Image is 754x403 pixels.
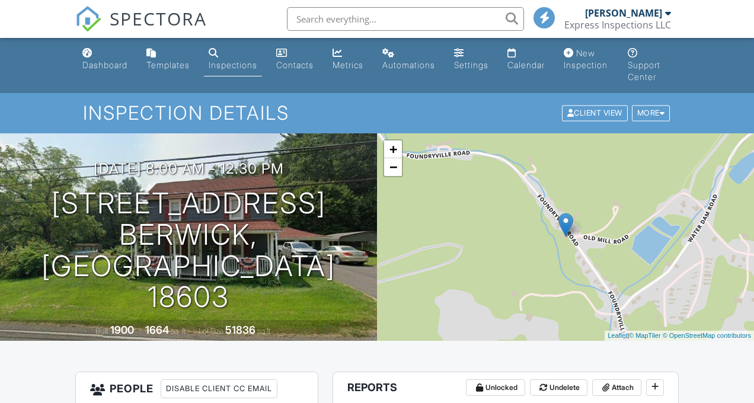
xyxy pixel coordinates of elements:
h1: [STREET_ADDRESS] Berwick, [GEOGRAPHIC_DATA] 18603 [19,188,358,313]
h3: [DATE] 8:00 am - 12:30 pm [94,161,284,177]
img: The Best Home Inspection Software - Spectora [75,6,101,32]
a: Leaflet [608,332,627,339]
span: sq.ft. [257,327,272,335]
span: Built [95,327,108,335]
span: Lot Size [199,327,223,335]
div: | [605,331,754,341]
div: New Inspection [564,48,608,70]
h1: Inspection Details [83,103,671,123]
span: sq. ft. [171,327,187,335]
div: Support Center [628,60,660,82]
div: Dashboard [82,60,127,70]
a: Calendar [503,43,549,76]
div: 1664 [145,324,169,336]
a: Dashboard [78,43,132,76]
a: © OpenStreetMap contributors [663,332,751,339]
div: Contacts [276,60,314,70]
div: Automations [382,60,435,70]
a: Client View [561,108,631,117]
a: New Inspection [559,43,614,76]
div: 1900 [110,324,134,336]
div: Disable Client CC Email [161,379,277,398]
a: SPECTORA [75,16,207,41]
div: Express Inspections LLC [564,19,671,31]
a: Settings [449,43,493,76]
div: Templates [146,60,190,70]
a: Metrics [328,43,368,76]
a: Templates [142,43,194,76]
a: Zoom out [384,158,402,176]
a: Automations (Basic) [378,43,440,76]
div: 51836 [225,324,255,336]
div: More [632,105,670,121]
div: Calendar [507,60,545,70]
div: Settings [454,60,488,70]
a: © MapTiler [629,332,661,339]
a: Support Center [623,43,676,88]
input: Search everything... [287,7,524,31]
div: Inspections [209,60,257,70]
a: Contacts [271,43,318,76]
div: [PERSON_NAME] [585,7,662,19]
div: Client View [562,105,628,121]
span: SPECTORA [110,6,207,31]
a: Zoom in [384,140,402,158]
a: Inspections [204,43,262,76]
div: Metrics [333,60,363,70]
